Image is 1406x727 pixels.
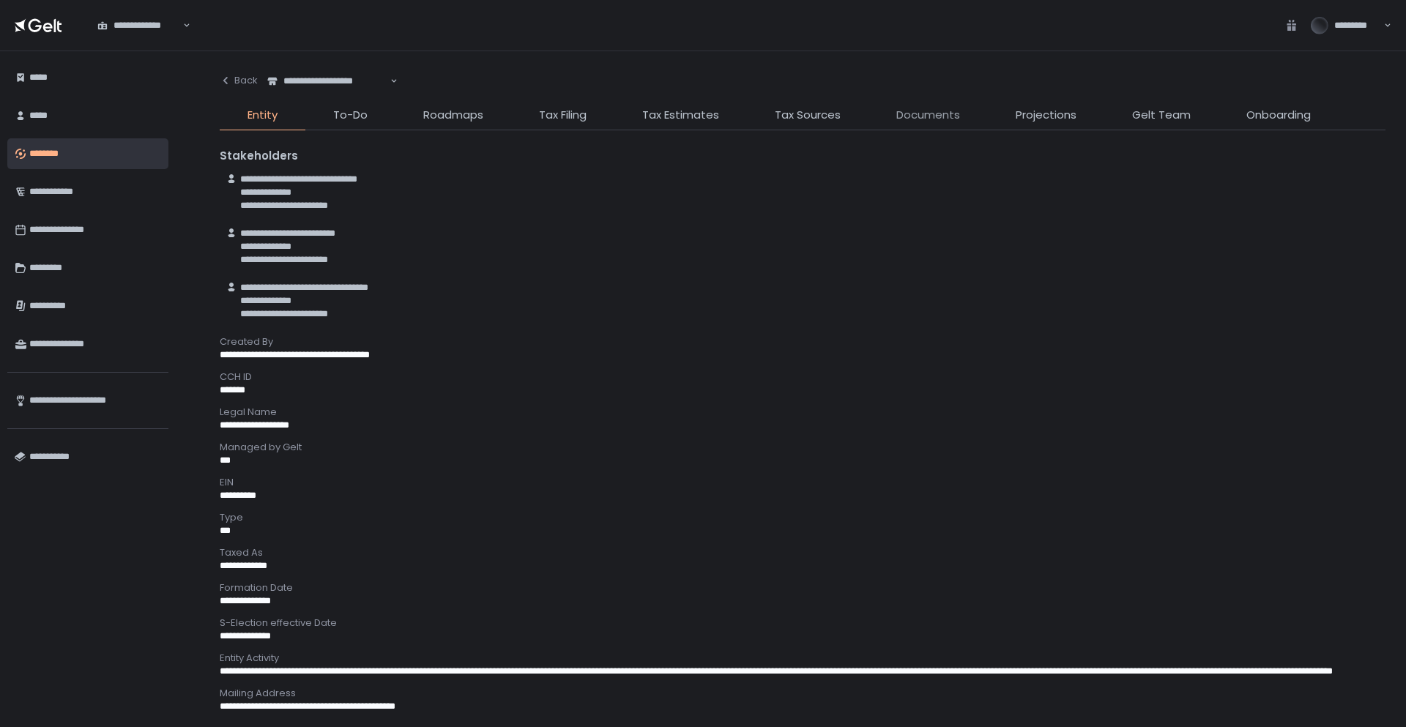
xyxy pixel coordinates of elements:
[220,441,1385,454] div: Managed by Gelt
[539,107,587,124] span: Tax Filing
[220,66,258,95] button: Back
[220,335,1385,348] div: Created By
[775,107,841,124] span: Tax Sources
[88,10,190,41] div: Search for option
[220,616,1385,630] div: S-Election effective Date
[333,107,368,124] span: To-Do
[896,107,960,124] span: Documents
[220,581,1385,594] div: Formation Date
[220,546,1385,559] div: Taxed As
[220,476,1385,489] div: EIN
[220,370,1385,384] div: CCH ID
[220,148,1385,165] div: Stakeholders
[1132,107,1191,124] span: Gelt Team
[1246,107,1311,124] span: Onboarding
[642,107,719,124] span: Tax Estimates
[220,687,1385,700] div: Mailing Address
[220,406,1385,419] div: Legal Name
[388,74,389,89] input: Search for option
[220,511,1385,524] div: Type
[248,107,278,124] span: Entity
[1016,107,1076,124] span: Projections
[181,18,182,33] input: Search for option
[423,107,483,124] span: Roadmaps
[220,652,1385,665] div: Entity Activity
[220,74,258,87] div: Back
[258,66,398,97] div: Search for option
